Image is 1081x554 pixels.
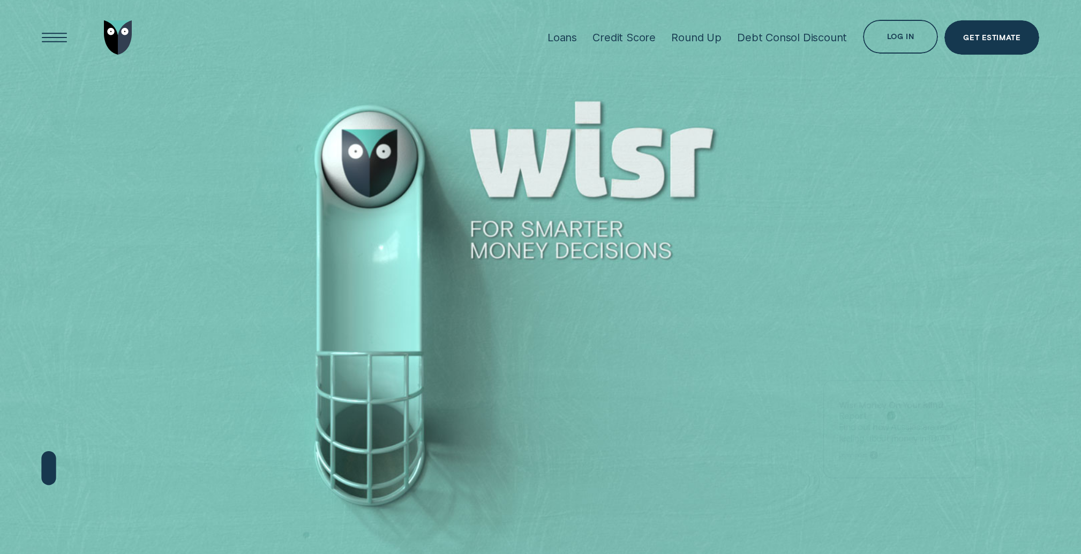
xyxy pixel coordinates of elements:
div: Credit Score [592,31,656,44]
div: Loans [547,31,577,44]
p: Find out how Aussies are really feeling about money in [DATE]. [839,399,960,444]
img: Wisr [104,20,132,54]
div: Debt Consol Discount [737,31,847,44]
button: Log in [863,20,939,54]
a: Get Estimate [944,20,1039,54]
a: Wisr Money On Your Mind ReportFind out how Aussies are really feeling about money in [DATE].Learn... [823,380,976,478]
strong: Wisr Money On Your Mind Report [839,399,943,421]
div: Round Up [671,31,721,44]
button: Open Menu [37,20,71,54]
span: Learn more [839,452,867,459]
